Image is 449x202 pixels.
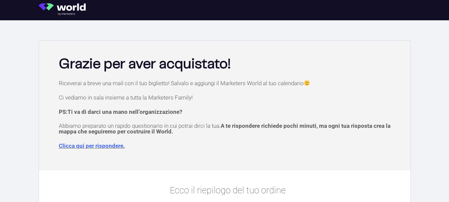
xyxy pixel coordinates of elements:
span: Ti va di darci una mano nell’organizzazione? [67,108,182,115]
p: Abbiamo preparato un rapido questionario in cui potrai dirci la tua. [59,123,397,134]
span: A te rispondere richiede pochi minuti, ma ogni tua risposta crea la mappa che seguiremo per costr... [59,122,391,135]
p: Riceverai a breve una mail con il tuo biglietto! Salvalo e aggiungi il Marketers World al tuo cal... [59,80,397,86]
img: 🙂 [304,80,310,86]
a: Clicca qui per rispondere. [59,142,125,149]
b: Grazie per aver acquistato! [59,58,231,71]
p: Ci vediamo in sala insieme a tutta la Marketers Family! [59,95,397,101]
p: Ecco il riepilogo del tuo ordine [62,184,394,197]
strong: PS: [59,108,182,115]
